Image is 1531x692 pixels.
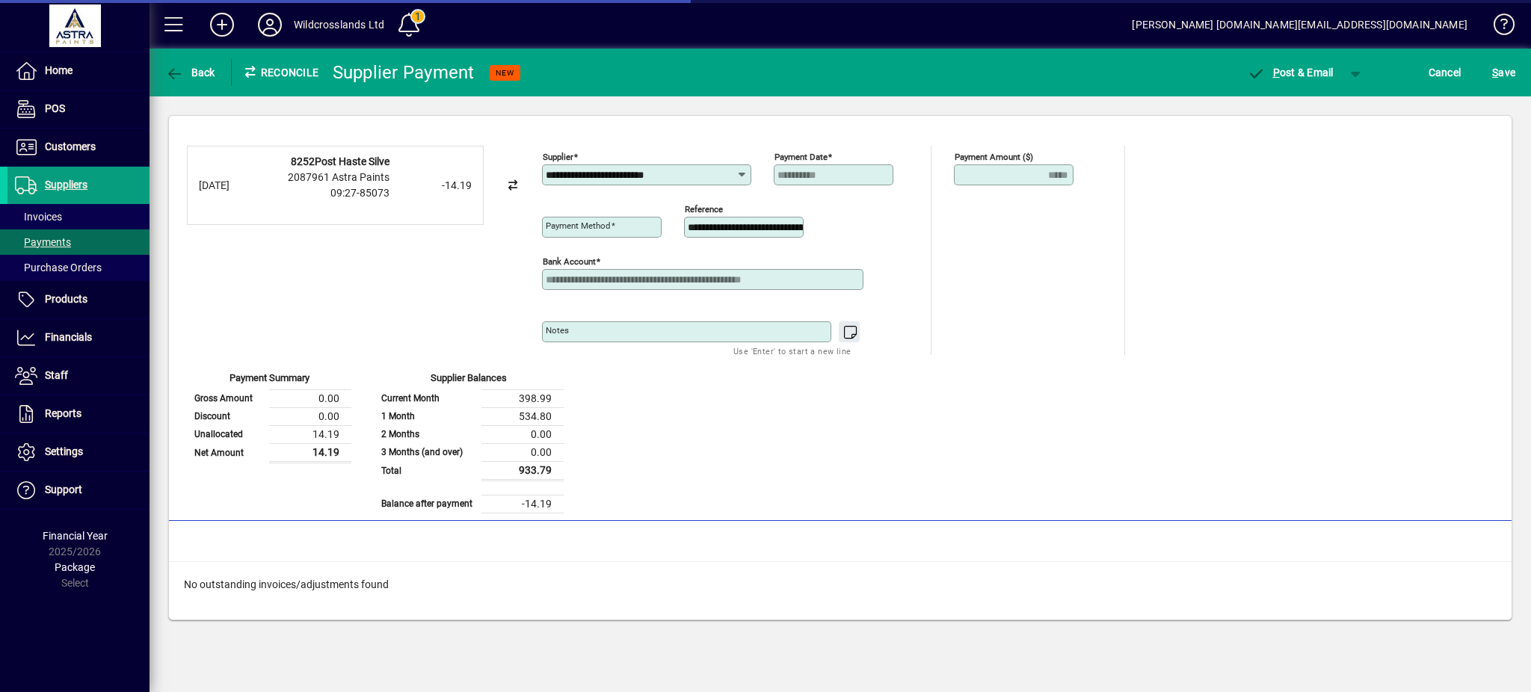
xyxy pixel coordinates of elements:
span: NEW [496,68,514,78]
button: Profile [246,11,294,38]
span: ost & Email [1247,67,1334,78]
div: Supplier Balances [374,371,564,389]
app-page-summary-card: Payment Summary [187,355,351,463]
mat-label: Payment Date [774,152,828,162]
a: Settings [7,433,150,471]
a: Purchase Orders [7,255,150,280]
strong: 8252Post Haste Silve [291,155,389,167]
mat-hint: Use 'Enter' to start a new line [733,342,851,359]
span: Support [45,484,82,495]
td: Unallocated [187,425,269,443]
span: Customers [45,140,96,152]
app-page-summary-card: Supplier Balances [374,355,564,513]
div: Reconcile [232,61,321,84]
a: Financials [7,319,150,356]
button: Add [198,11,246,38]
span: Cancel [1429,61,1461,84]
mat-label: Notes [546,325,569,336]
button: Cancel [1425,59,1465,86]
td: 0.00 [481,425,564,443]
div: -14.19 [397,178,472,194]
mat-label: Payment Amount ($) [955,152,1033,162]
a: Reports [7,395,150,433]
td: 0.00 [481,443,564,461]
button: Save [1488,59,1519,86]
td: Current Month [374,389,481,407]
mat-label: Payment method [546,220,611,231]
a: Staff [7,357,150,395]
span: S [1492,67,1498,78]
span: Purchase Orders [15,262,102,274]
span: Package [55,561,95,573]
td: Gross Amount [187,389,269,407]
span: Financials [45,331,92,343]
td: 398.99 [481,389,564,407]
span: 2087961 Astra Paints 09:27-85073 [288,171,389,199]
span: P [1273,67,1280,78]
td: Discount [187,407,269,425]
td: 14.19 [269,443,351,462]
div: [DATE] [199,178,259,194]
a: Products [7,281,150,318]
span: Financial Year [43,530,108,542]
mat-label: Reference [685,204,723,214]
span: Reports [45,407,81,419]
td: 534.80 [481,407,564,425]
a: Support [7,472,150,509]
app-page-header-button: Back [150,59,232,86]
span: POS [45,102,65,114]
td: 2 Months [374,425,481,443]
a: Invoices [7,204,150,229]
td: 1 Month [374,407,481,425]
a: POS [7,90,150,128]
a: Customers [7,129,150,166]
div: [PERSON_NAME] [DOMAIN_NAME][EMAIL_ADDRESS][DOMAIN_NAME] [1132,13,1467,37]
span: ave [1492,61,1515,84]
mat-label: Supplier [543,152,573,162]
a: Knowledge Base [1482,3,1512,52]
span: Staff [45,369,68,381]
td: Total [374,461,481,480]
button: Back [161,59,219,86]
td: -14.19 [481,495,564,513]
td: Balance after payment [374,495,481,513]
td: Net Amount [187,443,269,462]
mat-label: Bank Account [543,256,596,267]
div: No outstanding invoices/adjustments found [169,562,1512,608]
span: Invoices [15,211,62,223]
span: Products [45,293,87,305]
a: Payments [7,229,150,255]
td: 0.00 [269,407,351,425]
a: Home [7,52,150,90]
span: Back [165,67,215,78]
td: 3 Months (and over) [374,443,481,461]
span: Payments [15,236,71,248]
td: 14.19 [269,425,351,443]
div: Payment Summary [187,371,351,389]
span: Home [45,64,73,76]
td: 933.79 [481,461,564,480]
div: Supplier Payment [333,61,475,84]
span: Suppliers [45,179,87,191]
div: Wildcrosslands Ltd [294,13,384,37]
span: Settings [45,445,83,457]
td: 0.00 [269,389,351,407]
button: Post & Email [1239,59,1341,86]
